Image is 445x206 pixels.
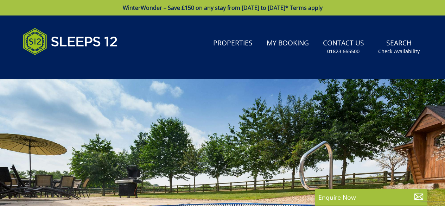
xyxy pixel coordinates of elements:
[210,36,255,51] a: Properties
[23,24,118,59] img: Sleeps 12
[375,36,422,58] a: SearchCheck Availability
[327,48,360,55] small: 01823 665500
[264,36,312,51] a: My Booking
[320,36,367,58] a: Contact Us01823 665500
[378,48,420,55] small: Check Availability
[318,193,424,202] p: Enquire Now
[19,63,93,69] iframe: Customer reviews powered by Trustpilot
